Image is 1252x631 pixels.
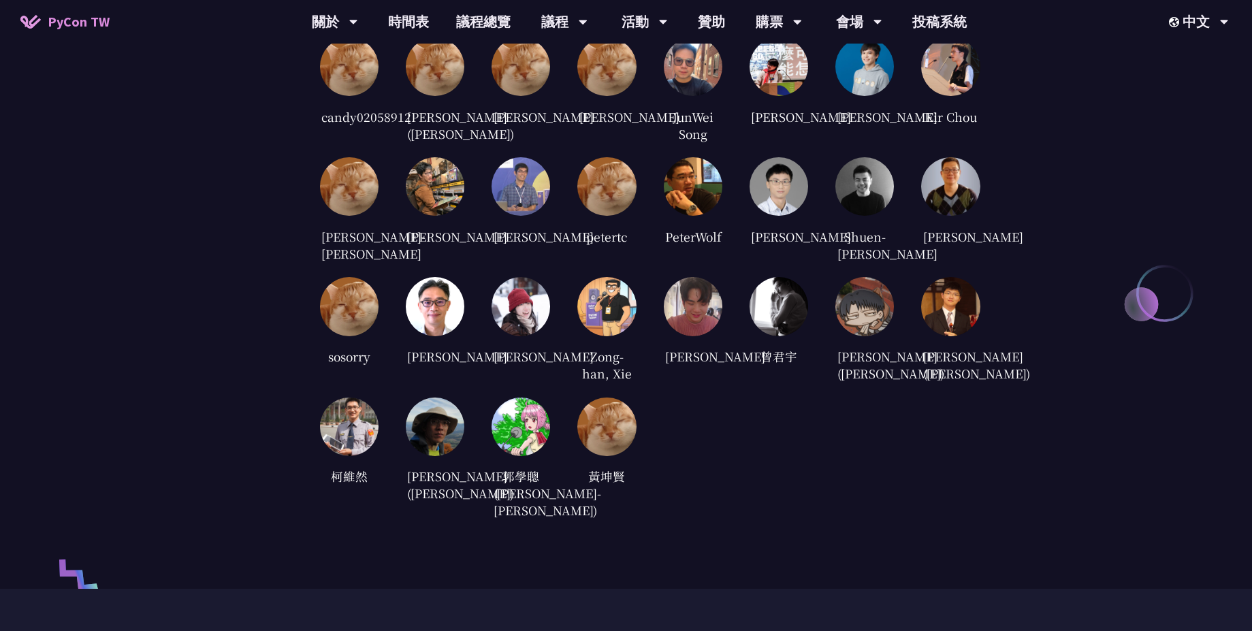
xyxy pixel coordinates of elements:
div: 郭學聰 ([PERSON_NAME]-[PERSON_NAME]) [492,466,550,521]
div: [PERSON_NAME] [750,226,808,246]
div: [PERSON_NAME] ([PERSON_NAME]) [406,466,464,504]
img: 0ef73766d8c3fcb0619c82119e72b9bb.jpg [750,37,808,96]
div: [PERSON_NAME] [835,106,894,127]
a: PyCon TW [7,5,123,39]
img: 474439d49d7dff4bbb1577ca3eb831a2.jpg [577,277,636,336]
div: candy02058912 [320,106,379,127]
img: 761e049ec1edd5d40c9073b5ed8731ef.jpg [492,398,550,456]
div: 黃坤賢 [577,466,636,487]
div: [PERSON_NAME] [406,226,464,246]
div: [PERSON_NAME] [921,226,980,246]
img: eb8f9b31a5f40fbc9a4405809e126c3f.jpg [835,37,894,96]
div: [PERSON_NAME] [492,346,550,367]
div: 曾君宇 [750,346,808,367]
img: default.0dba411.jpg [577,37,636,96]
img: 33cae1ec12c9fa3a44a108271202f9f1.jpg [406,398,464,456]
img: d0223f4f332c07bbc4eacc3daa0b50af.jpg [406,277,464,336]
div: [PERSON_NAME] [664,346,722,367]
img: default.0dba411.jpg [320,277,379,336]
span: PyCon TW [48,12,110,32]
img: default.0dba411.jpg [577,157,636,216]
img: ca361b68c0e016b2f2016b0cb8f298d8.jpg [492,157,550,216]
img: default.0dba411.jpg [577,398,636,456]
img: 5b816cddee2d20b507d57779bce7e155.jpg [835,157,894,216]
div: [PERSON_NAME] [750,106,808,127]
div: [PERSON_NAME] [577,106,636,127]
div: sosorry [320,346,379,367]
img: a9d086477deb5ee7d1da43ccc7d68f28.jpg [921,277,980,336]
img: Locale Icon [1169,17,1183,27]
img: 666459b874776088829a0fab84ecbfc6.jpg [492,277,550,336]
div: [PERSON_NAME] ([PERSON_NAME]) [835,346,894,384]
img: fc8a005fc59e37cdaca7cf5c044539c8.jpg [664,157,722,216]
img: 82d23fd0d510ffd9e682b2efc95fb9e0.jpg [750,277,808,336]
div: Shuen-[PERSON_NAME] [835,226,894,263]
img: default.0dba411.jpg [406,37,464,96]
div: JunWei Song [664,106,722,144]
div: petertc [577,226,636,246]
div: [PERSON_NAME] ([PERSON_NAME]) [406,106,464,144]
img: default.0dba411.jpg [320,157,379,216]
div: [PERSON_NAME] ([PERSON_NAME]) [921,346,980,384]
div: Kir Chou [921,106,980,127]
img: 1422dbae1f7d1b7c846d16e7791cd687.jpg [921,37,980,96]
img: cc92e06fafd13445e6a1d6468371e89a.jpg [664,37,722,96]
img: 16744c180418750eaf2695dae6de9abb.jpg [835,277,894,336]
div: [PERSON_NAME] [492,226,550,246]
div: PeterWolf [664,226,722,246]
div: 柯維然 [320,466,379,487]
img: Home icon of PyCon TW 2025 [20,15,41,29]
img: 556a545ec8e13308227429fdb6de85d1.jpg [320,398,379,456]
img: default.0dba411.jpg [320,37,379,96]
img: 25c07452fc50a232619605b3e350791e.jpg [406,157,464,216]
div: [PERSON_NAME] [492,106,550,127]
div: [PERSON_NAME]-[PERSON_NAME] [320,226,379,263]
img: 2fb25c4dbcc2424702df8acae420c189.jpg [921,157,980,216]
div: Zong-han, Xie [577,346,636,384]
img: 5ff9de8d57eb0523377aec5064268ffd.jpg [750,157,808,216]
img: c22c2e10e811a593462dda8c54eb193e.jpg [664,277,722,336]
img: default.0dba411.jpg [492,37,550,96]
div: [PERSON_NAME] [406,346,464,367]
